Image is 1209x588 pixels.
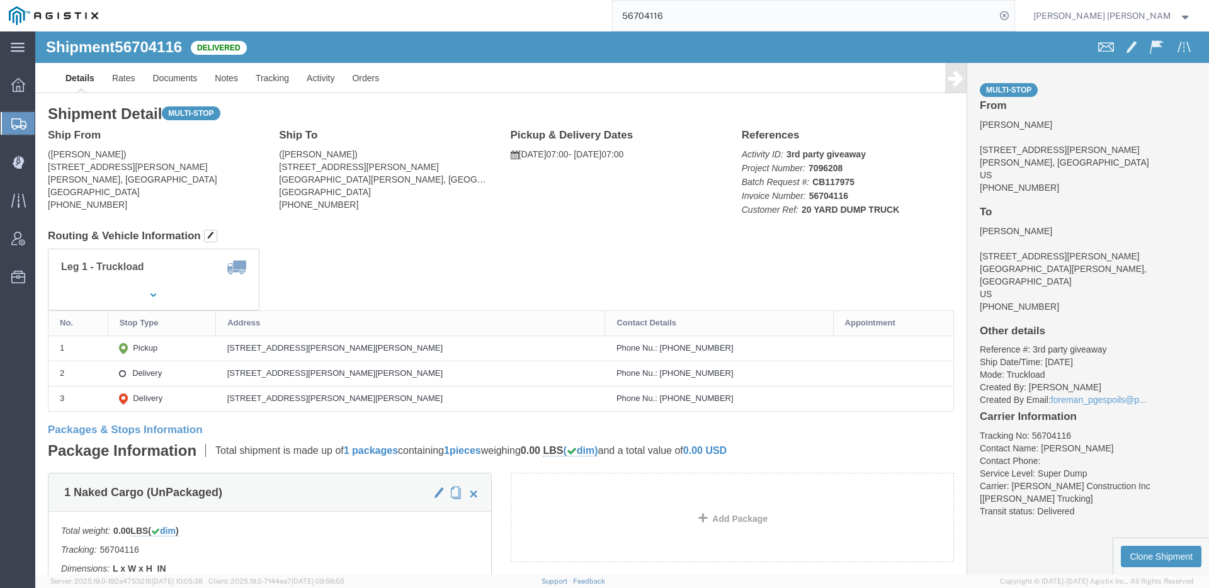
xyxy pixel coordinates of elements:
button: [PERSON_NAME] [PERSON_NAME] [1033,8,1191,23]
iframe: FS Legacy Container [35,31,1209,575]
span: Client: 2025.19.0-7f44ea7 [208,577,344,585]
a: Support [542,577,573,585]
span: [DATE] 10:05:38 [152,577,203,585]
a: Feedback [573,577,605,585]
span: [DATE] 09:58:55 [292,577,344,585]
span: Kayte Bray Dogali [1033,9,1171,23]
img: logo [9,6,98,25]
span: Server: 2025.19.0-192a4753216 [50,577,203,585]
input: Search for shipment number, reference number [613,1,996,31]
span: Copyright © [DATE]-[DATE] Agistix Inc., All Rights Reserved [1000,576,1194,587]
